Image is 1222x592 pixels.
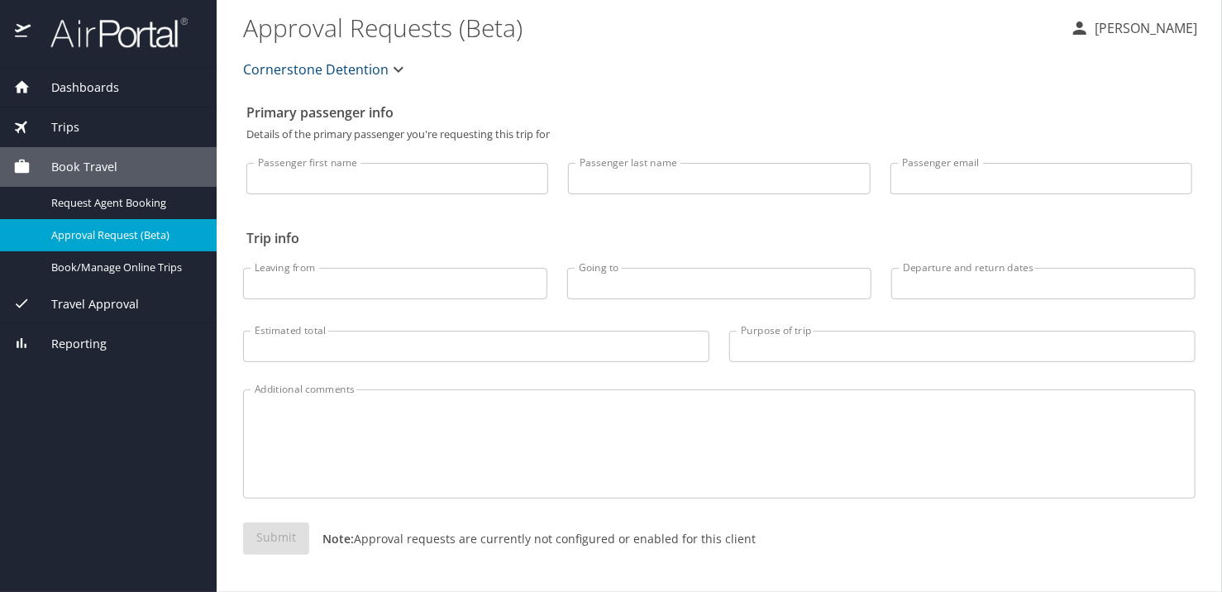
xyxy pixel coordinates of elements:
p: [PERSON_NAME] [1090,18,1197,38]
img: airportal-logo.png [32,17,188,49]
span: Approval Request (Beta) [51,227,197,243]
h1: Approval Requests (Beta) [243,2,1057,53]
span: Travel Approval [31,295,139,313]
p: Details of the primary passenger you're requesting this trip for [246,129,1192,140]
img: icon-airportal.png [15,17,32,49]
p: Approval requests are currently not configured or enabled for this client [309,530,756,547]
span: Request Agent Booking [51,195,197,211]
span: Book/Manage Online Trips [51,260,197,275]
span: Book Travel [31,158,117,176]
span: Dashboards [31,79,119,97]
strong: Note: [322,531,354,547]
span: Reporting [31,335,107,353]
span: Trips [31,118,79,136]
h2: Primary passenger info [246,99,1192,126]
span: Cornerstone Detention [243,58,389,81]
h2: Trip info [246,225,1192,251]
button: [PERSON_NAME] [1063,13,1204,43]
button: Cornerstone Detention [236,53,415,86]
